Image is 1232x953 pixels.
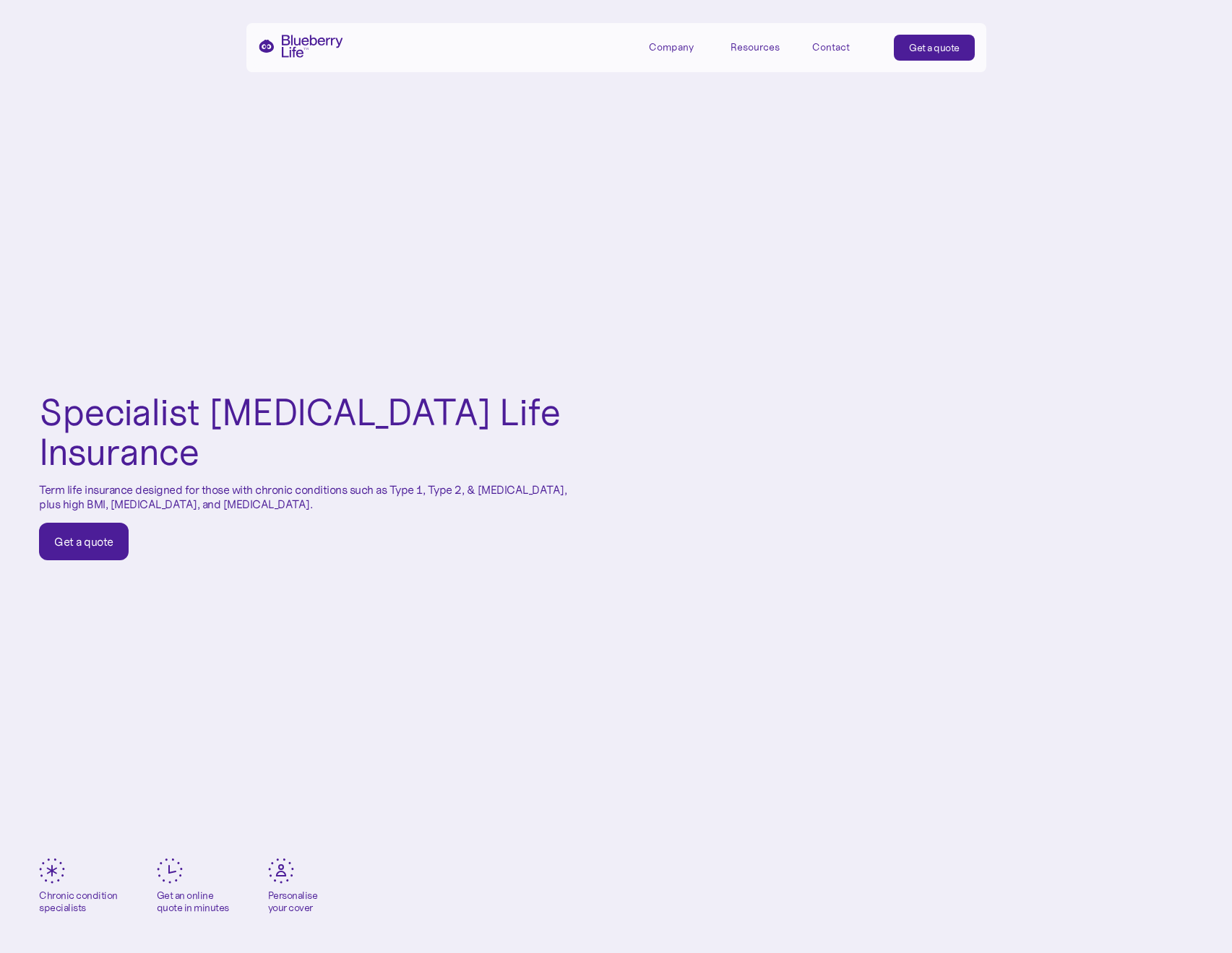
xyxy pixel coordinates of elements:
div: Chronic condition specialists [39,889,118,914]
div: Contact [812,41,850,53]
div: Company [649,41,694,53]
a: Contact [812,35,877,58]
h1: Specialist [MEDICAL_DATA] Life Insurance [39,393,577,471]
div: Personalise your cover [268,889,318,914]
div: Get a quote [54,534,113,549]
div: Resources [731,35,796,58]
div: Get an online quote in minutes [157,889,229,914]
p: Term life insurance designed for those with chronic conditions such as Type 1, Type 2, & [MEDICAL... [39,483,577,510]
div: Resources [731,41,780,53]
a: home [258,35,343,58]
div: Get a quote [909,40,960,55]
div: Company [649,35,714,58]
a: Get a quote [894,35,975,61]
a: Get a quote [39,523,129,560]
